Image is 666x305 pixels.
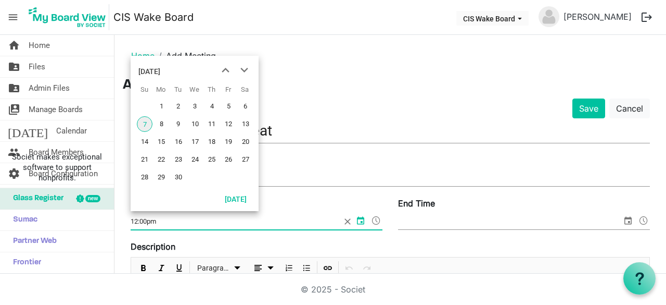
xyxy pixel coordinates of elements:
span: Monday, September 22, 2025 [153,152,169,167]
span: Sunday, September 7, 2025 [137,116,152,132]
span: Friday, September 26, 2025 [221,152,236,167]
span: switch_account [8,99,20,120]
span: Monday, September 1, 2025 [153,99,169,114]
span: Tuesday, September 30, 2025 [171,169,186,185]
span: close [341,214,354,229]
span: Tuesday, September 2, 2025 [171,99,186,114]
span: Wednesday, September 17, 2025 [187,134,203,150]
button: Insert Link [321,262,335,275]
span: Friday, September 12, 2025 [221,116,236,132]
span: Monday, September 29, 2025 [153,169,169,185]
div: Bulleted List [298,258,315,279]
button: Numbered List [282,262,296,275]
div: Formats [191,258,247,279]
input: Title [131,118,650,143]
button: logout [636,6,658,28]
button: Underline [172,262,186,275]
span: Tuesday, September 9, 2025 [171,116,186,132]
div: Insert Link [319,258,337,279]
span: Saturday, September 6, 2025 [238,99,253,114]
button: Paragraph dropdownbutton [194,262,245,275]
span: Monday, September 15, 2025 [153,134,169,150]
span: Manage Boards [29,99,83,120]
th: Th [203,82,220,97]
span: Sunday, September 14, 2025 [137,134,152,150]
span: folder_shared [8,56,20,77]
span: Societ makes exceptional software to support nonprofits. [5,152,109,183]
div: Italic [152,258,170,279]
div: Underline [170,258,188,279]
a: [PERSON_NAME] [559,6,636,27]
div: Numbered List [280,258,298,279]
span: select [354,214,367,227]
button: previous month [216,61,235,80]
span: Friday, September 5, 2025 [221,99,236,114]
span: Thursday, September 11, 2025 [204,116,220,132]
span: home [8,35,20,56]
button: Today [218,191,253,206]
span: Saturday, September 27, 2025 [238,152,253,167]
span: select [622,214,634,227]
span: Sumac [8,210,37,230]
button: Save [572,99,605,118]
h3: Add Meeting [123,77,658,94]
span: Thursday, September 18, 2025 [204,134,220,150]
span: Thursday, September 25, 2025 [204,152,220,167]
span: menu [3,7,23,27]
a: My Board View Logo [25,4,113,30]
span: Frontier [8,252,41,273]
th: Sa [237,82,253,97]
span: Calendar [56,120,87,141]
th: Tu [170,82,186,97]
div: new [85,195,100,202]
span: Sunday, September 21, 2025 [137,152,152,167]
span: Thursday, September 4, 2025 [204,99,220,114]
div: title [138,61,160,82]
span: Glass Register [8,188,63,209]
span: Tuesday, September 16, 2025 [171,134,186,150]
button: Bold [137,262,151,275]
button: CIS Wake Board dropdownbutton [456,11,529,26]
span: Paragraph [197,262,231,275]
th: Fr [220,82,236,97]
span: Saturday, September 20, 2025 [238,134,253,150]
a: CIS Wake Board [113,7,194,28]
span: Tuesday, September 23, 2025 [171,152,186,167]
th: We [186,82,203,97]
span: Monday, September 8, 2025 [153,116,169,132]
span: Files [29,56,45,77]
span: folder_shared [8,78,20,99]
div: Alignments [247,258,280,279]
span: Partner Web [8,231,57,252]
span: Saturday, September 13, 2025 [238,116,253,132]
a: Home [131,51,155,61]
span: Wednesday, September 24, 2025 [187,152,203,167]
th: Mo [152,82,169,97]
button: next month [235,61,253,80]
span: Wednesday, September 10, 2025 [187,116,203,132]
img: no-profile-picture.svg [539,6,559,27]
label: End Time [398,197,435,210]
td: Sunday, September 7, 2025 [136,115,152,133]
li: Add Meeting [155,50,216,62]
button: Italic [155,262,169,275]
span: Home [29,35,50,56]
div: Bold [135,258,152,279]
button: dropdownbutton [248,262,278,275]
span: people [8,142,20,163]
label: Description [131,240,175,253]
a: © 2025 - Societ [301,284,365,295]
img: My Board View Logo [25,4,109,30]
span: Board Members [29,142,84,163]
span: Admin Files [29,78,70,99]
span: Wednesday, September 3, 2025 [187,99,203,114]
a: Cancel [609,99,650,118]
button: Bulleted List [300,262,314,275]
span: Sunday, September 28, 2025 [137,169,152,185]
span: Friday, September 19, 2025 [221,134,236,150]
th: Su [136,82,152,97]
span: [DATE] [8,120,48,141]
